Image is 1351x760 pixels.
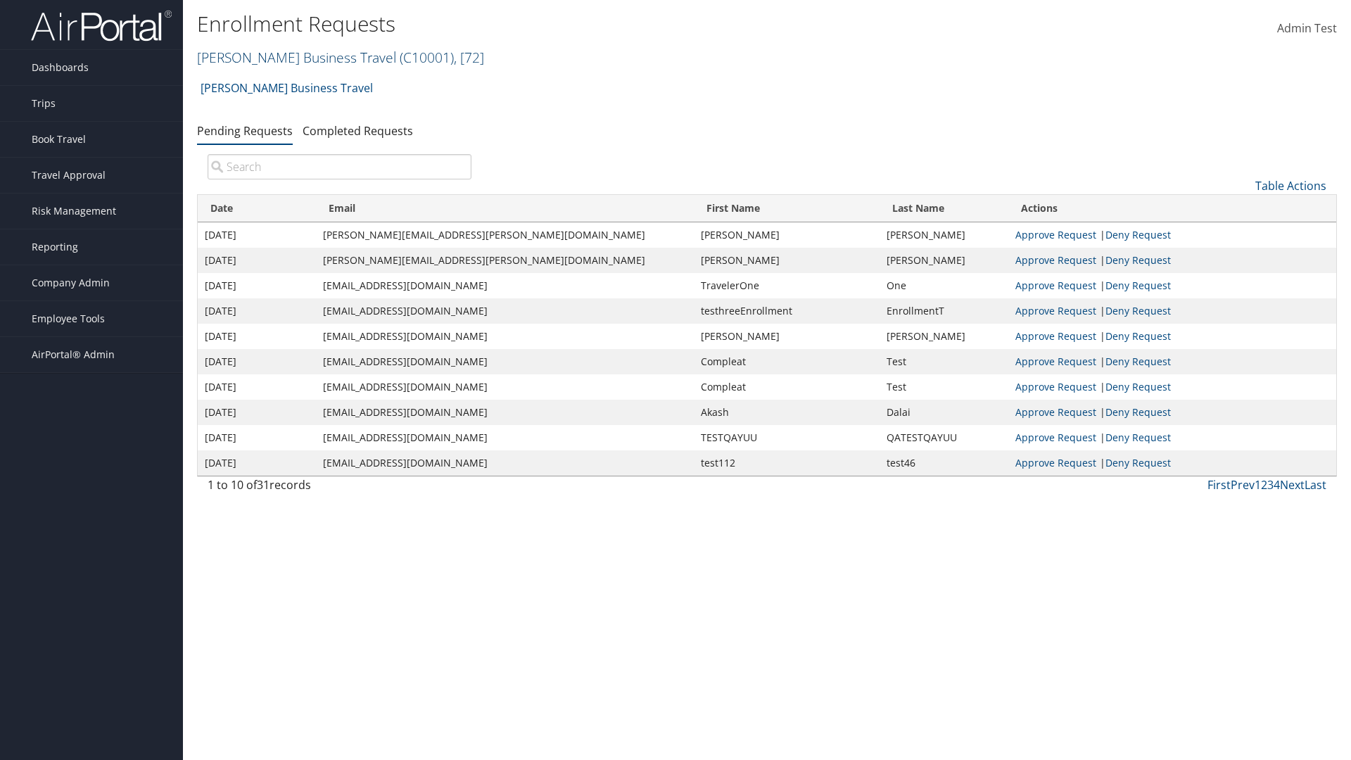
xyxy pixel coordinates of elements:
td: | [1008,425,1336,450]
a: 3 [1267,477,1274,493]
span: Risk Management [32,194,116,229]
td: | [1008,450,1336,476]
a: Deny Request [1105,228,1171,241]
td: [EMAIL_ADDRESS][DOMAIN_NAME] [316,324,694,349]
td: [EMAIL_ADDRESS][DOMAIN_NAME] [316,374,694,400]
th: First Name: activate to sort column ascending [694,195,879,222]
td: One [880,273,1008,298]
span: Company Admin [32,265,110,300]
a: Deny Request [1105,279,1171,292]
a: Approve Request [1015,456,1096,469]
span: ( C10001 ) [400,48,454,67]
td: [DATE] [198,374,316,400]
td: [PERSON_NAME] [880,324,1008,349]
td: testhreeEnrollment [694,298,879,324]
td: [DATE] [198,400,316,425]
a: Approve Request [1015,279,1096,292]
a: Approve Request [1015,431,1096,444]
th: Last Name: activate to sort column ascending [880,195,1008,222]
a: Approve Request [1015,228,1096,241]
td: [EMAIL_ADDRESS][DOMAIN_NAME] [316,425,694,450]
td: [PERSON_NAME] [694,324,879,349]
a: Approve Request [1015,355,1096,368]
td: [DATE] [198,349,316,374]
a: Table Actions [1255,178,1326,194]
span: 31 [257,477,269,493]
td: [PERSON_NAME] [694,248,879,273]
span: Admin Test [1277,20,1337,36]
span: , [ 72 ] [454,48,484,67]
td: | [1008,273,1336,298]
td: [EMAIL_ADDRESS][DOMAIN_NAME] [316,450,694,476]
div: 1 to 10 of records [208,476,471,500]
td: test112 [694,450,879,476]
a: Next [1280,477,1305,493]
a: 4 [1274,477,1280,493]
td: [EMAIL_ADDRESS][DOMAIN_NAME] [316,273,694,298]
span: Employee Tools [32,301,105,336]
a: Admin Test [1277,7,1337,51]
td: [PERSON_NAME] [880,222,1008,248]
input: Search [208,154,471,179]
td: [DATE] [198,248,316,273]
img: airportal-logo.png [31,9,172,42]
td: [EMAIL_ADDRESS][DOMAIN_NAME] [316,298,694,324]
span: Reporting [32,229,78,265]
a: 1 [1255,477,1261,493]
span: Dashboards [32,50,89,85]
a: Deny Request [1105,431,1171,444]
h1: Enrollment Requests [197,9,957,39]
a: 2 [1261,477,1267,493]
td: Test [880,374,1008,400]
td: [DATE] [198,450,316,476]
span: Trips [32,86,56,121]
td: | [1008,248,1336,273]
a: Approve Request [1015,380,1096,393]
td: | [1008,222,1336,248]
td: [PERSON_NAME][EMAIL_ADDRESS][PERSON_NAME][DOMAIN_NAME] [316,248,694,273]
a: Deny Request [1105,304,1171,317]
td: QATESTQAYUU [880,425,1008,450]
td: Test [880,349,1008,374]
td: [PERSON_NAME][EMAIL_ADDRESS][PERSON_NAME][DOMAIN_NAME] [316,222,694,248]
td: [DATE] [198,298,316,324]
th: Date: activate to sort column descending [198,195,316,222]
td: [DATE] [198,273,316,298]
a: Deny Request [1105,456,1171,469]
td: [PERSON_NAME] [694,222,879,248]
a: Approve Request [1015,405,1096,419]
a: Prev [1231,477,1255,493]
td: [DATE] [198,222,316,248]
a: Deny Request [1105,329,1171,343]
a: Deny Request [1105,355,1171,368]
a: Approve Request [1015,304,1096,317]
a: Completed Requests [303,123,413,139]
td: | [1008,298,1336,324]
td: | [1008,324,1336,349]
a: Pending Requests [197,123,293,139]
td: Dalai [880,400,1008,425]
a: [PERSON_NAME] Business Travel [201,74,373,102]
a: Approve Request [1015,253,1096,267]
a: Deny Request [1105,380,1171,393]
a: Deny Request [1105,405,1171,419]
td: | [1008,349,1336,374]
span: Travel Approval [32,158,106,193]
td: [EMAIL_ADDRESS][DOMAIN_NAME] [316,349,694,374]
td: [DATE] [198,425,316,450]
span: AirPortal® Admin [32,337,115,372]
td: | [1008,400,1336,425]
td: TravelerOne [694,273,879,298]
td: [PERSON_NAME] [880,248,1008,273]
td: Compleat [694,374,879,400]
td: [DATE] [198,324,316,349]
a: Approve Request [1015,329,1096,343]
a: [PERSON_NAME] Business Travel [197,48,484,67]
td: [EMAIL_ADDRESS][DOMAIN_NAME] [316,400,694,425]
td: EnrollmentT [880,298,1008,324]
th: Email: activate to sort column ascending [316,195,694,222]
th: Actions [1008,195,1336,222]
a: Deny Request [1105,253,1171,267]
a: First [1207,477,1231,493]
td: test46 [880,450,1008,476]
